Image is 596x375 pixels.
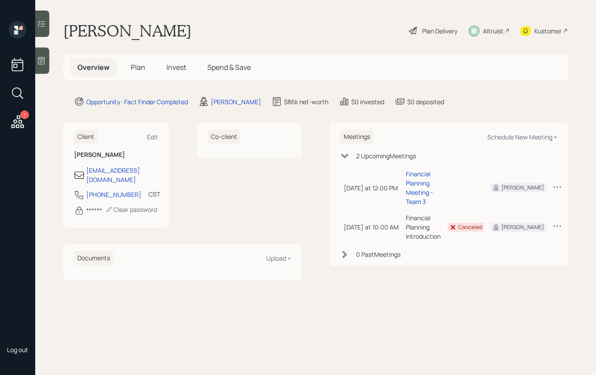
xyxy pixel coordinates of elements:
[74,151,158,159] h6: [PERSON_NAME]
[406,213,441,241] div: Financial Planning Introduction
[20,110,29,119] div: 1
[148,189,160,199] div: CST
[501,223,544,231] div: [PERSON_NAME]
[487,133,557,141] div: Schedule New Meeting +
[131,62,145,72] span: Plan
[344,222,399,232] div: [DATE] at 10:00 AM
[422,26,457,36] div: Plan Delivery
[356,151,416,160] div: 2 Upcoming Meeting s
[356,250,401,259] div: 0 Past Meeting s
[86,166,158,184] div: [EMAIL_ADDRESS][DOMAIN_NAME]
[166,62,186,72] span: Invest
[406,169,441,206] div: Financial Planning Meeting - Team 3
[211,97,261,106] div: [PERSON_NAME]
[207,130,241,144] h6: Co-client
[9,317,26,335] img: aleksandra-headshot.png
[344,183,399,193] div: [DATE] at 12:00 PM
[74,130,98,144] h6: Client
[207,62,251,72] span: Spend & Save
[266,254,291,262] div: Upload +
[483,26,504,36] div: Altruist
[458,223,482,231] div: Canceled
[284,97,328,106] div: $86k net-worth
[534,26,562,36] div: Kustomer
[77,62,110,72] span: Overview
[407,97,444,106] div: $0 deposited
[501,184,544,192] div: [PERSON_NAME]
[106,205,157,214] div: Clear password
[340,130,374,144] h6: Meetings
[86,190,141,199] div: [PHONE_NUMBER]
[86,97,188,106] div: Opportunity · Fact Finder Completed
[63,21,191,40] h1: [PERSON_NAME]
[147,133,158,141] div: Edit
[74,251,114,266] h6: Documents
[351,97,384,106] div: $0 invested
[7,346,28,354] div: Log out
